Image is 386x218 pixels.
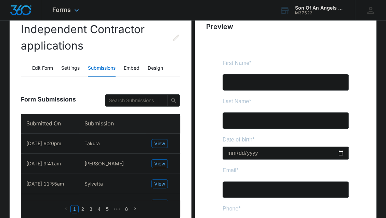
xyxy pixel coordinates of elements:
[124,60,139,77] button: Embed
[21,134,79,154] td: [DATE] 6:20pm
[88,60,116,77] button: Submissions
[151,139,168,148] button: View
[122,205,131,213] li: 8
[21,114,79,134] th: Submitted On
[206,22,365,32] h2: Preview
[151,200,168,208] button: View
[154,160,165,167] span: View
[79,194,146,214] td: Raheim
[133,207,137,211] span: right
[79,174,146,194] td: Sylvetta
[62,205,70,213] li: Previous Page
[5,210,41,216] span: Street Address
[62,205,70,213] button: left
[95,205,103,213] a: 4
[21,21,180,54] h2: Independent Contractor applications
[5,114,19,120] span: Email
[79,114,146,134] th: Submission
[21,194,79,214] td: [DATE] 12:02pm
[295,11,345,15] div: account id
[131,205,139,213] li: Next Page
[131,205,139,213] button: right
[168,94,180,107] button: search
[79,154,146,174] td: Anthony
[154,140,165,147] span: View
[154,180,165,188] span: View
[79,205,86,213] a: 2
[295,5,345,11] div: account name
[70,205,79,213] li: 1
[5,189,132,201] h3: Address
[71,205,78,213] a: 1
[87,205,95,213] a: 3
[32,60,53,77] button: Edit Form
[111,205,122,213] span: •••
[151,179,168,188] button: View
[64,207,68,211] span: left
[61,60,80,77] button: Settings
[168,98,179,103] span: search
[5,152,21,158] span: Phone
[123,205,130,213] a: 8
[109,97,158,104] input: Search Submissions
[21,95,76,104] span: Form Submissions
[172,21,180,54] button: Edit Form Name
[26,119,68,128] span: Submitted On
[79,134,146,154] td: Takura
[148,60,163,77] button: Design
[52,6,71,13] span: Forms
[111,205,122,213] li: Next 5 Pages
[151,159,168,168] button: View
[5,45,32,51] span: Last Name
[104,205,111,213] a: 5
[5,83,35,89] span: Date of birth
[21,174,79,194] td: [DATE] 11:55am
[5,6,32,12] span: First Name
[21,154,79,174] td: [DATE] 9:41am
[79,205,87,213] li: 2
